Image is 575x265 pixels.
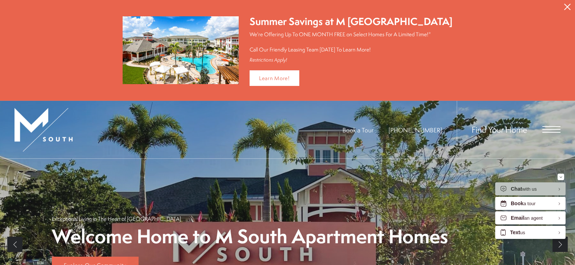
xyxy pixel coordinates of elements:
[553,237,568,252] a: Next
[542,126,560,133] button: Open Menu
[250,57,452,63] div: Restrictions Apply!
[7,237,22,252] a: Previous
[342,126,373,134] a: Book a Tour
[250,30,452,53] p: We're Offering Up To ONE MONTH FREE on Select Homes For A Limited Time!* Call Our Friendly Leasin...
[52,226,291,247] p: Dive Into Resort Style Living
[472,124,527,135] a: Find Your Home
[15,108,73,152] img: MSouth
[52,215,171,223] p: Relax and Unwind with Sun-Soaked Poolside Comforts
[389,126,442,134] a: Call us at (813) 945-4462
[250,15,452,29] div: Summer Savings at M [GEOGRAPHIC_DATA]
[123,16,239,84] img: Summer Savings at M South Apartments
[250,70,299,86] a: Learn More!
[389,126,442,134] span: [PHONE_NUMBER]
